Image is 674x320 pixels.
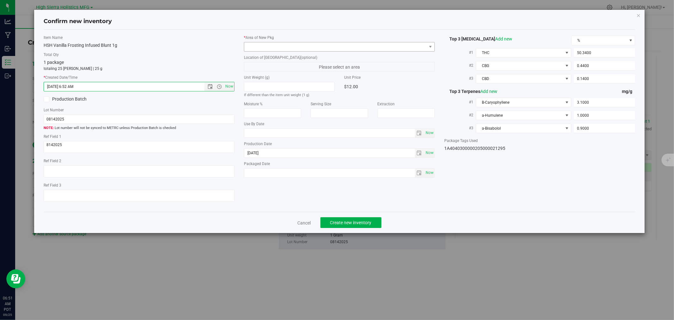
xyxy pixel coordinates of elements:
span: Set Current date [424,128,435,138]
small: If different than the item unit weight (1 g) [244,93,309,97]
span: Please select an area [244,62,435,71]
input: 0.1400 [574,74,635,83]
span: select [424,129,434,138]
input: 1.0000 [574,111,635,120]
span: Set Current date [224,82,235,91]
input: 0.9000 [574,124,635,133]
span: CBG [476,61,563,70]
span: select [415,129,424,138]
label: #2 [444,60,476,71]
span: (optional) [301,55,317,60]
span: Top 3 [MEDICAL_DATA] [444,36,512,41]
label: Package Tags Used [444,138,635,144]
label: Created Date/Time [44,75,234,80]
label: Ref Field 1 [44,134,234,139]
span: CBD [476,74,563,83]
p: totaling 25 [PERSON_NAME] | 25 g [44,66,234,71]
label: Location of [GEOGRAPHIC_DATA] [244,55,435,60]
span: select [424,149,434,157]
span: Set Current date [424,148,435,157]
label: Production Date [244,141,435,147]
span: Create new inventory [330,220,372,225]
a: Add new [495,36,512,41]
label: #1 [444,96,476,108]
label: Production Batch [44,96,134,102]
span: select [415,149,424,157]
label: Ref Field 2 [44,158,234,164]
label: Extraction [378,101,435,107]
label: #3 [444,73,476,84]
label: Packaged Date [244,161,435,167]
label: #3 [444,122,476,134]
span: THC [476,48,563,57]
span: Open the time view [214,84,225,89]
a: Cancel [298,220,311,226]
a: Add new [480,89,497,94]
span: mg/g [622,89,635,94]
input: 0.4400 [574,61,635,70]
span: a-Humulene [476,111,563,120]
label: Serving Size [311,101,368,107]
span: select [415,169,424,177]
div: HSH Vanilla Frosting Infused Blunt 1g [44,42,234,49]
label: Moisture % [244,101,301,107]
span: 1 package [44,60,64,65]
input: 3.1000 [574,98,635,107]
label: Unit Weight (g) [244,75,335,80]
button: Create new inventory [320,217,381,228]
label: Unit Price [344,75,435,80]
input: 50.3400 [574,48,635,57]
span: a-Bisabolol [476,124,563,133]
iframe: Resource center [6,269,25,288]
label: Lot Number [44,107,234,113]
label: Total Qty [44,52,234,58]
span: B-Caryophyllene [476,98,563,107]
label: Area of New Pkg [244,35,435,40]
label: #1 [444,47,476,58]
span: Open the date view [205,84,216,89]
span: Top 3 Terpenes [444,89,497,94]
label: Ref Field 3 [44,182,234,188]
span: select [424,169,434,177]
label: Use By Date [244,121,435,127]
span: % [572,36,627,45]
h4: Confirm new inventory [44,17,112,26]
span: Lot number will not be synced to METRC unless Production Batch is checked [44,126,234,131]
label: #2 [444,109,476,121]
div: 1A4040300000205000021295 [444,145,635,152]
div: $12.00 [344,82,435,91]
span: Set Current date [424,168,435,177]
label: Item Name [44,35,234,40]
